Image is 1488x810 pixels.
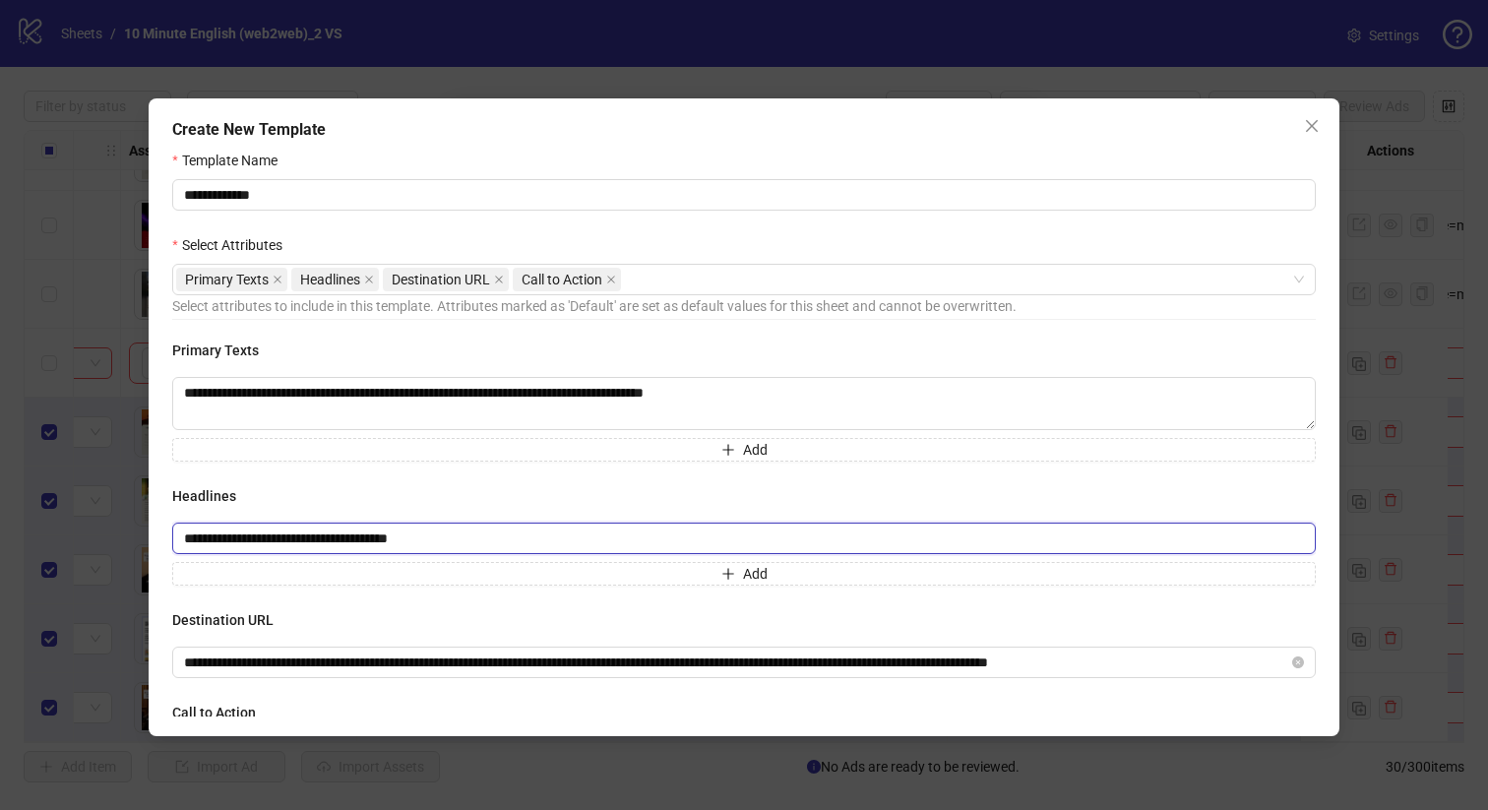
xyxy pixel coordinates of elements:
[1292,656,1304,668] button: close-circle
[392,269,490,290] span: Destination URL
[1296,110,1328,142] button: Close
[522,269,602,290] span: Call to Action
[172,234,294,256] label: Select Attributes
[172,702,1316,723] h4: Call to Action
[172,438,1316,462] button: Add
[743,442,768,458] span: Add
[176,268,287,291] span: Primary Texts
[364,275,374,284] span: close
[172,485,1316,507] h4: Headlines
[172,295,1316,317] div: Select attributes to include in this template. Attributes marked as 'Default' are set as default ...
[494,275,504,284] span: close
[172,150,289,171] label: Template Name
[172,609,1316,631] h4: Destination URL
[743,566,768,582] span: Add
[513,268,621,291] span: Call to Action
[172,340,1316,361] h4: Primary Texts
[721,567,735,581] span: plus
[172,562,1316,586] button: Add
[172,179,1316,211] input: Template Name
[291,268,379,291] span: Headlines
[300,269,360,290] span: Headlines
[273,275,282,284] span: close
[721,443,735,457] span: plus
[1304,118,1320,134] span: close
[606,275,616,284] span: close
[383,268,509,291] span: Destination URL
[172,118,1316,142] div: Create New Template
[185,269,269,290] span: Primary Texts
